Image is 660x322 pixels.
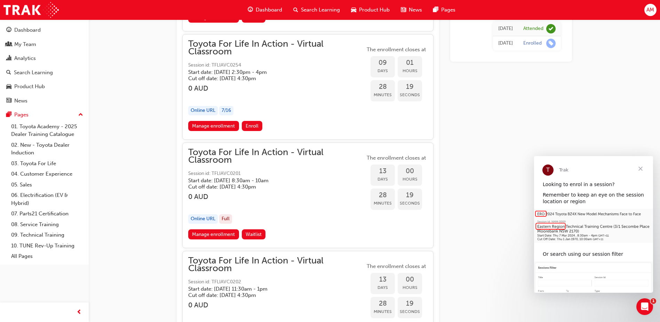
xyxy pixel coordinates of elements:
[498,25,513,33] div: Tue May 10 2022 23:30:00 GMT+0930 (Australian Central Standard Time)
[3,38,86,51] a: My Team
[8,169,86,179] a: 04. Customer Experience
[8,208,86,219] a: 07. Parts21 Certification
[188,75,354,82] h5: Cut off date: [DATE] 4:30pm
[398,284,422,292] span: Hours
[3,108,86,121] button: Pages
[8,251,86,262] a: All Pages
[398,276,422,284] span: 00
[371,284,395,292] span: Days
[371,91,395,99] span: Minutes
[401,6,406,14] span: news-icon
[246,123,259,129] span: Enroll
[242,229,266,239] button: Waitlist
[3,22,86,108] button: DashboardMy TeamAnalyticsSearch LearningProduct HubNews
[6,55,11,62] span: chart-icon
[188,69,354,75] h5: Start date: [DATE] 2:30pm - 4pm
[371,67,395,75] span: Days
[3,80,86,93] a: Product Hub
[546,39,556,48] span: learningRecordVerb_ENROLL-icon
[398,167,422,175] span: 00
[636,298,653,315] iframe: Intercom live chat
[523,40,542,47] div: Enrolled
[371,167,395,175] span: 13
[14,26,41,34] div: Dashboard
[301,6,340,14] span: Search Learning
[188,40,428,134] button: Toyota For Life In Action - Virtual ClassroomSession id: TFLIAVC0254Start date: [DATE] 2:30pm - 4...
[219,106,233,115] div: 7 / 16
[248,6,253,14] span: guage-icon
[371,59,395,67] span: 09
[14,97,27,105] div: News
[188,301,365,309] h3: 0 AUD
[256,6,282,14] span: Dashboard
[188,84,365,92] h3: 0 AUD
[398,300,422,308] span: 19
[651,298,656,304] span: 1
[6,112,11,118] span: pages-icon
[6,98,11,104] span: news-icon
[8,121,86,140] a: 01. Toyota Academy - 2025 Dealer Training Catalogue
[14,40,36,48] div: My Team
[398,308,422,316] span: Seconds
[365,154,428,162] span: The enrollment closes at
[3,94,86,107] a: News
[398,67,422,75] span: Hours
[288,3,345,17] a: search-iconSearch Learning
[409,6,422,14] span: News
[246,231,262,237] span: Waitlist
[8,179,86,190] a: 05. Sales
[371,83,395,91] span: 28
[6,41,11,48] span: people-icon
[371,191,395,199] span: 28
[219,214,232,224] div: Full
[242,3,288,17] a: guage-iconDashboard
[546,24,556,33] span: learningRecordVerb_ATTEND-icon
[14,69,53,77] div: Search Learning
[8,230,86,240] a: 09. Technical Training
[6,70,11,76] span: search-icon
[8,240,86,251] a: 10. TUNE Rev-Up Training
[14,111,29,119] div: Pages
[371,199,395,207] span: Minutes
[365,46,428,54] span: The enrollment closes at
[188,286,354,292] h5: Start date: [DATE] 11:30am - 1pm
[78,110,83,120] span: up-icon
[371,175,395,183] span: Days
[3,2,59,18] img: Trak
[8,219,86,230] a: 08. Service Training
[77,308,82,317] span: prev-icon
[371,276,395,284] span: 13
[365,262,428,270] span: The enrollment closes at
[398,59,422,67] span: 01
[188,184,354,190] h5: Cut off date: [DATE] 4:30pm
[8,158,86,169] a: 03. Toyota For Life
[441,6,455,14] span: Pages
[428,3,461,17] a: pages-iconPages
[398,191,422,199] span: 19
[371,308,395,316] span: Minutes
[188,193,365,201] h3: 0 AUD
[3,24,86,37] a: Dashboard
[188,61,365,69] span: Session id: TFLIAVC0254
[188,257,365,273] span: Toyota For Life In Action - Virtual Classroom
[3,52,86,65] a: Analytics
[188,148,428,242] button: Toyota For Life In Action - Virtual ClassroomSession id: TFLIAVC0201Start date: [DATE] 8:30am - 1...
[188,278,365,286] span: Session id: TFLIAVC0202
[345,3,395,17] a: car-iconProduct Hub
[188,292,354,298] h5: Cut off date: [DATE] 4:30pm
[351,6,356,14] span: car-icon
[8,190,86,208] a: 06. Electrification (EV & Hybrid)
[6,27,11,33] span: guage-icon
[188,170,365,178] span: Session id: TFLIAVC0201
[398,175,422,183] span: Hours
[188,121,239,131] a: Manage enrollment
[646,6,654,14] span: AM
[398,83,422,91] span: 19
[3,66,86,79] a: Search Learning
[371,300,395,308] span: 28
